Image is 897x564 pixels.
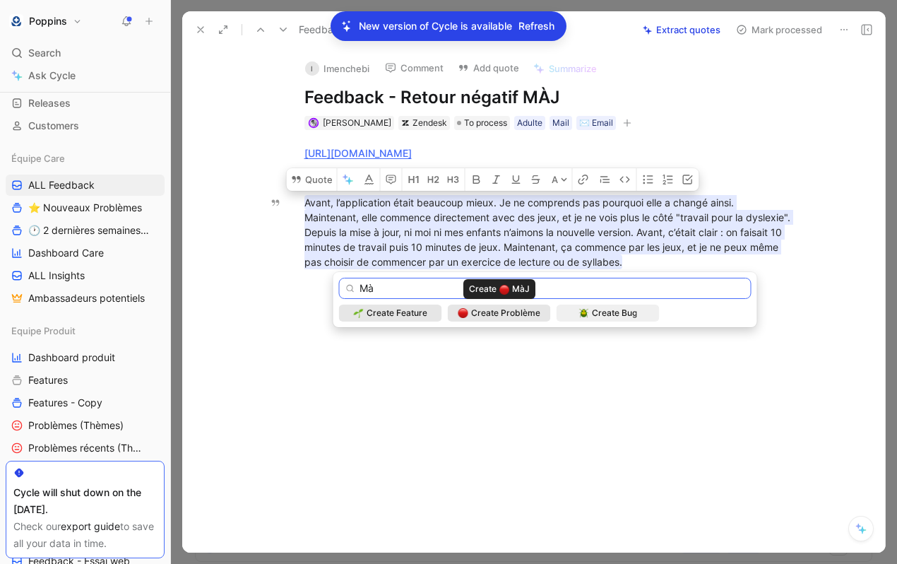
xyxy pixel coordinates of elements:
[471,306,540,320] span: Create Problème
[592,306,637,320] span: Create Bug
[579,308,589,318] img: 🪲
[367,306,427,320] span: Create Feature
[339,278,752,299] input: Link to feature, problème or bug
[458,308,468,318] img: 🔴
[518,17,555,35] button: Refresh
[354,308,364,318] img: 🌱
[518,18,554,35] span: Refresh
[359,18,512,35] p: New version of Cycle is available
